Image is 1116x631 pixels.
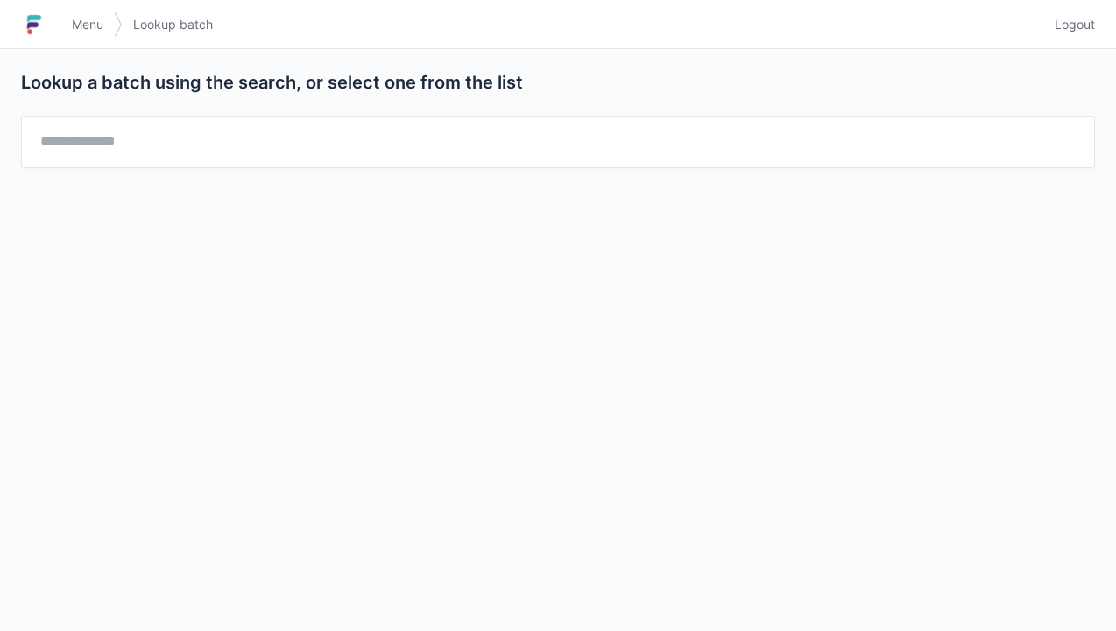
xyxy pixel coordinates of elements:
a: Logout [1044,9,1095,40]
img: svg> [114,4,123,46]
img: logo-small.jpg [21,11,47,39]
span: Lookup batch [133,16,213,33]
span: Menu [72,16,103,33]
h2: Lookup a batch using the search, or select one from the list [21,70,1081,95]
a: Lookup batch [123,9,223,40]
a: Menu [61,9,114,40]
span: Logout [1055,16,1095,33]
